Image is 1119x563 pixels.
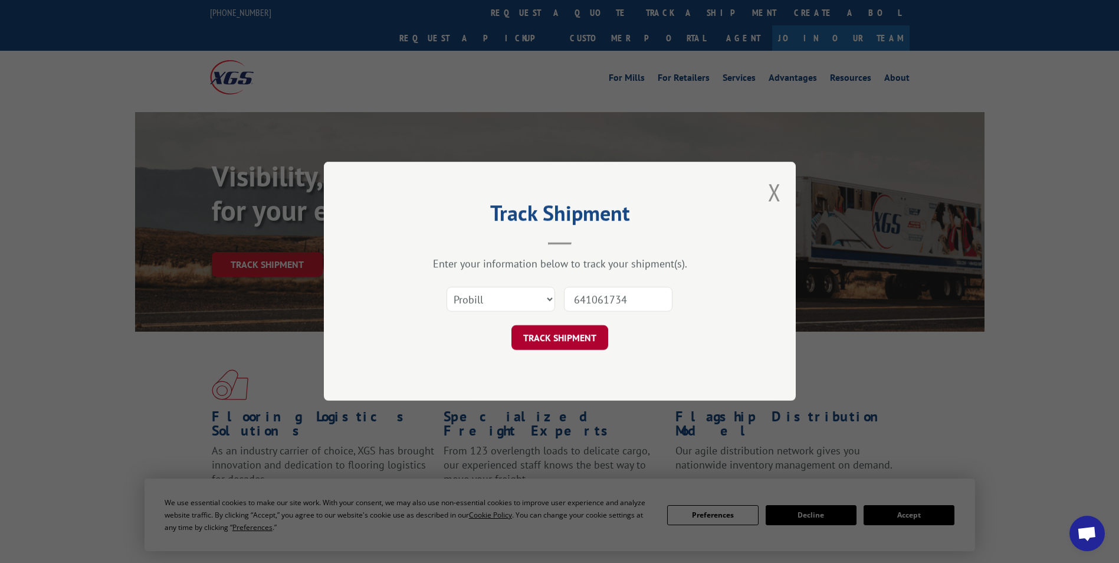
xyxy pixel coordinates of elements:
button: Close modal [768,176,781,208]
input: Number(s) [564,287,672,312]
button: TRACK SHIPMENT [511,326,608,351]
h2: Track Shipment [383,205,737,227]
a: Open chat [1069,516,1105,551]
div: Enter your information below to track your shipment(s). [383,257,737,271]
